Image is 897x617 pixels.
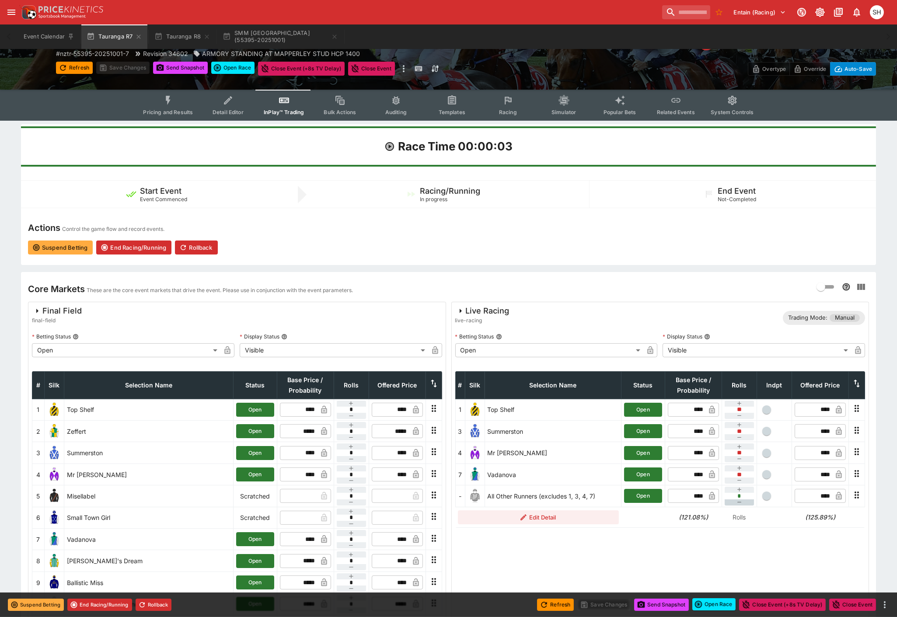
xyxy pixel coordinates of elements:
[32,343,220,357] div: Open
[657,109,695,115] span: Related Events
[704,334,710,340] button: Display Status
[624,446,662,460] button: Open
[143,49,188,58] p: Revision 34602
[739,599,826,611] button: Close Event (+8s TV Delay)
[420,186,480,196] h5: Racing/Running
[3,4,19,20] button: open drawer
[47,489,61,503] img: runner 5
[264,109,304,115] span: InPlay™ Trading
[551,109,576,115] span: Simulator
[149,24,216,49] button: Tauranga R8
[725,512,754,522] p: Rolls
[211,62,255,74] div: split button
[258,62,345,76] button: Close Event (+8s TV Delay)
[718,186,756,196] h5: End Event
[634,599,689,611] button: Send Snapshot
[849,4,865,20] button: Notifications
[236,403,274,417] button: Open
[202,49,360,58] p: ARMORY STANDING AT MAPPERLEY STUD HCP 1400
[722,371,757,399] th: Rolls
[762,64,786,73] p: Overtype
[236,575,274,589] button: Open
[32,399,45,420] td: 1
[240,333,279,340] p: Display Status
[64,464,234,485] td: Mr [PERSON_NAME]
[64,550,234,572] td: [PERSON_NAME]'s Dream
[712,5,726,19] button: No Bookmarks
[624,467,662,481] button: Open
[692,598,736,610] button: Open Race
[64,442,234,464] td: Summerston
[236,554,274,568] button: Open
[485,421,621,442] td: Summerston
[845,64,872,73] p: Auto-Save
[788,314,827,322] p: Trading Mode:
[62,225,164,234] p: Control the game flow and record events.
[136,599,171,611] button: Rollback
[47,424,61,438] img: runner 2
[455,343,644,357] div: Open
[236,532,274,546] button: Open
[64,485,234,507] td: Misellabel
[32,550,45,572] td: 8
[87,286,353,295] p: These are the core event markets that drive the event. Please use in conjunction with the event p...
[32,421,45,442] td: 2
[64,529,234,550] td: Vadanova
[789,62,830,76] button: Override
[47,554,61,568] img: runner 8
[455,442,465,464] td: 4
[485,485,621,507] td: All Other Runners (excludes 1, 3, 4, 7)
[663,333,702,340] p: Display Status
[143,109,193,115] span: Pricing and Results
[537,599,574,611] button: Refresh
[499,109,517,115] span: Racing
[458,510,619,524] button: Edit Detail
[662,5,710,19] input: search
[32,333,71,340] p: Betting Status
[729,5,791,19] button: Select Tenant
[665,371,722,399] th: Base Price / Probability
[236,467,274,481] button: Open
[38,6,103,13] img: PriceKinetics
[67,599,132,611] button: End Racing/Running
[73,334,79,340] button: Betting Status
[757,371,792,399] th: Independent
[867,3,887,22] button: Scott Hunt
[47,467,61,481] img: runner 4
[748,62,790,76] button: Overtype
[455,371,465,399] th: #
[64,399,234,420] td: Top Shelf
[455,421,465,442] td: 3
[485,442,621,464] td: Mr [PERSON_NAME]
[8,599,64,611] button: Suspend Betting
[136,90,761,121] div: Event type filters
[794,4,810,20] button: Connected to PK
[47,446,61,460] img: runner 3
[81,24,147,49] button: Tauranga R7
[624,489,662,503] button: Open
[32,442,45,464] td: 3
[604,109,636,115] span: Popular Bets
[32,485,45,507] td: 5
[420,196,447,202] span: In progress
[32,371,45,399] th: #
[398,62,409,76] button: more
[45,371,64,399] th: Silk
[385,109,407,115] span: Auditing
[28,241,93,254] button: Suspend Betting
[38,14,86,18] img: Sportsbook Management
[334,371,369,399] th: Rolls
[829,599,876,611] button: Close Event
[236,492,274,501] p: Scratched
[281,334,287,340] button: Display Status
[277,371,334,399] th: Base Price / Probability
[19,3,37,21] img: PriceKinetics Logo
[47,575,61,589] img: runner 9
[96,241,171,254] button: End Racing/Running
[792,371,849,399] th: Offered Price
[468,467,482,481] img: runner 7
[668,512,719,522] h6: (121.08%)
[692,598,736,610] div: split button
[236,446,274,460] button: Open
[880,600,890,610] button: more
